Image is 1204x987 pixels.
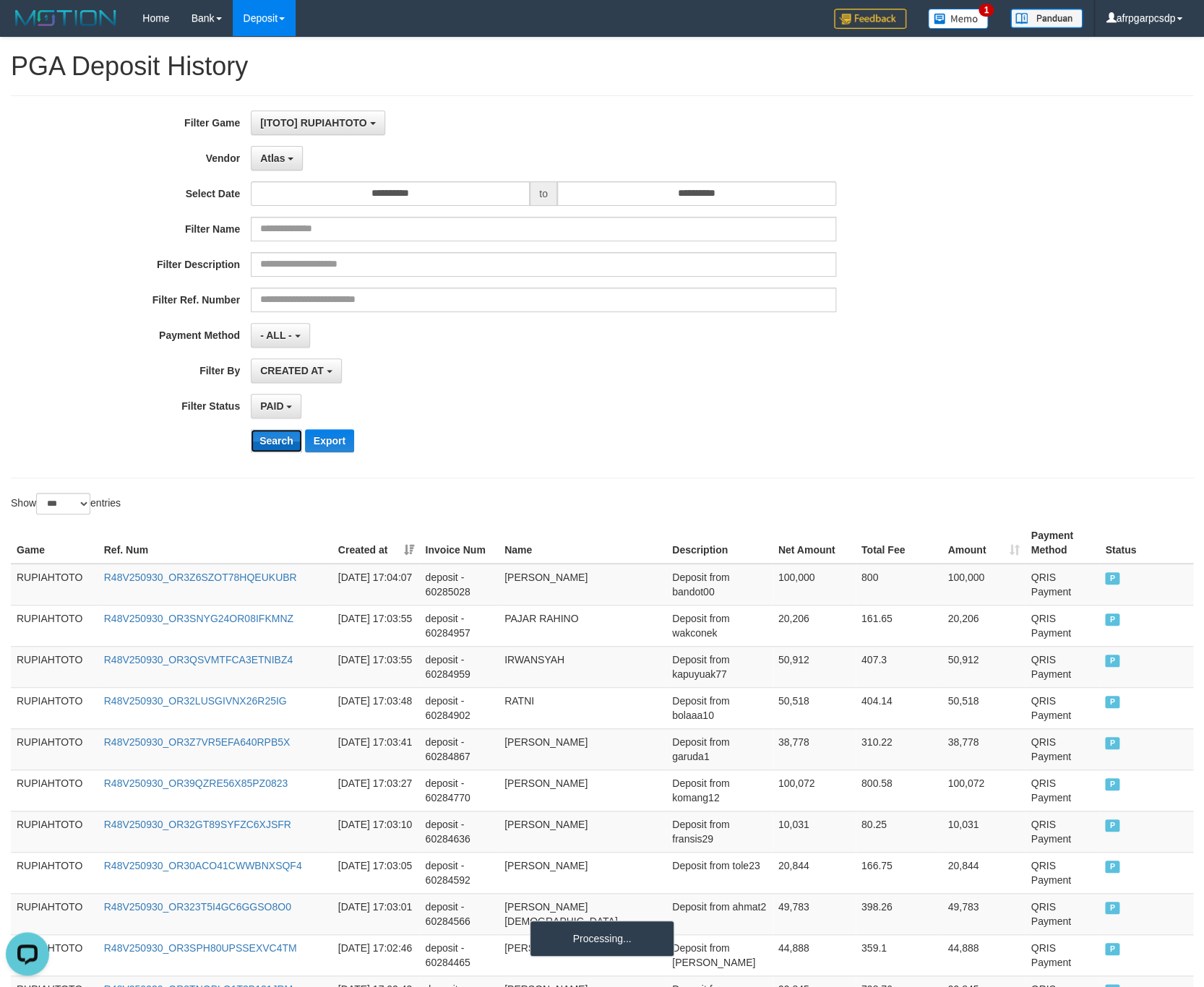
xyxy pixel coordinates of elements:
button: Search [251,429,302,452]
td: [PERSON_NAME] [499,770,666,811]
th: Game [11,522,98,564]
td: [DATE] 17:04:07 [332,564,420,605]
td: 38,778 [773,728,856,770]
img: MOTION_logo.png [11,7,121,29]
a: R48V250930_OR32GT89SYFZC6XJSFR [104,819,291,830]
span: PAID [1105,819,1119,832]
span: PAID [1105,613,1119,626]
td: [PERSON_NAME] [499,852,666,893]
td: 100,072 [773,770,856,811]
td: 100,072 [942,770,1025,811]
td: 49,783 [773,893,856,934]
td: RUPIAHTOTO [11,687,98,728]
button: Open LiveChat chat widget [6,6,49,49]
span: - ALL - [260,329,292,341]
td: [DATE] 17:03:01 [332,893,420,934]
a: R48V250930_OR39QZRE56X85PZ0823 [104,777,288,789]
td: 20,844 [942,852,1025,893]
img: panduan.png [1010,9,1083,28]
td: 100,000 [773,564,856,605]
td: deposit - 60284770 [419,770,499,811]
td: 407.3 [856,646,942,687]
span: CREATED AT [260,365,324,376]
button: CREATED AT [251,358,342,383]
span: PAID [1105,943,1119,955]
th: Created at: activate to sort column ascending [332,522,420,564]
td: RUPIAHTOTO [11,728,98,770]
td: [DATE] 17:03:05 [332,852,420,893]
td: Deposit from komang12 [666,770,773,811]
td: 100,000 [942,564,1025,605]
th: Name [499,522,666,564]
a: R48V250930_OR3QSVMTFCA3ETNIBZ4 [104,654,293,665]
th: Ref. Num [98,522,332,564]
h1: PGA Deposit History [11,52,1193,81]
th: Net Amount [773,522,856,564]
td: [DATE] 17:03:41 [332,728,420,770]
td: QRIS Payment [1025,852,1099,893]
select: Showentries [36,493,90,514]
td: deposit - 60284959 [419,646,499,687]
td: 166.75 [856,852,942,893]
button: Export [305,429,354,452]
td: [DATE] 17:03:10 [332,811,420,852]
a: R48V250930_OR3Z6SZOT78HQEUKUBR [104,572,297,583]
td: RUPIAHTOTO [11,852,98,893]
td: deposit - 60285028 [419,564,499,605]
td: 404.14 [856,687,942,728]
td: 50,912 [942,646,1025,687]
td: Deposit from [PERSON_NAME] [666,934,773,975]
td: [PERSON_NAME] [499,811,666,852]
td: RUPIAHTOTO [11,811,98,852]
td: QRIS Payment [1025,811,1099,852]
td: QRIS Payment [1025,564,1099,605]
td: RUPIAHTOTO [11,605,98,646]
img: Button%20Memo.svg [928,9,989,29]
td: 50,518 [773,687,856,728]
td: Deposit from wakconek [666,605,773,646]
td: deposit - 60284465 [419,934,499,975]
span: PAID [1105,655,1119,667]
td: RUPIAHTOTO [11,646,98,687]
td: deposit - 60284902 [419,687,499,728]
td: deposit - 60284566 [419,893,499,934]
td: [PERSON_NAME] [499,728,666,770]
td: [PERSON_NAME] [499,564,666,605]
td: 20,844 [773,852,856,893]
a: R48V250930_OR3SNYG24OR08IFKMNZ [104,613,293,624]
a: R48V250930_OR30ACO41CWWBNXSQF4 [104,860,302,871]
td: 20,206 [942,605,1025,646]
th: Amount: activate to sort column ascending [942,522,1025,564]
td: RUPIAHTOTO [11,893,98,934]
td: [DATE] 17:03:55 [332,646,420,687]
td: Deposit from bandot00 [666,564,773,605]
td: 20,206 [773,605,856,646]
td: QRIS Payment [1025,646,1099,687]
td: [DATE] 17:03:55 [332,605,420,646]
td: [DATE] 17:03:48 [332,687,420,728]
img: Feedback.jpg [834,9,906,29]
a: R48V250930_OR3Z7VR5EFA640RPB5X [104,736,291,748]
td: Deposit from bolaaa10 [666,687,773,728]
span: PAID [1105,902,1119,914]
th: Description [666,522,773,564]
td: 800.58 [856,770,942,811]
td: 161.65 [856,605,942,646]
td: [PERSON_NAME][DEMOGRAPHIC_DATA] [499,893,666,934]
td: 10,031 [942,811,1025,852]
td: 50,518 [942,687,1025,728]
label: Show entries [11,493,121,514]
span: [ITOTO] RUPIAHTOTO [260,117,367,129]
a: R48V250930_OR323T5I4GC6GGSO8O0 [104,901,291,913]
td: RUPIAHTOTO [11,770,98,811]
td: QRIS Payment [1025,770,1099,811]
td: [PERSON_NAME] [499,934,666,975]
td: 10,031 [773,811,856,852]
td: Deposit from kapuyuak77 [666,646,773,687]
td: 44,888 [942,934,1025,975]
span: PAID [1105,861,1119,873]
td: 398.26 [856,893,942,934]
span: PAID [1105,778,1119,790]
span: PAID [1105,572,1119,585]
span: PAID [1105,696,1119,708]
